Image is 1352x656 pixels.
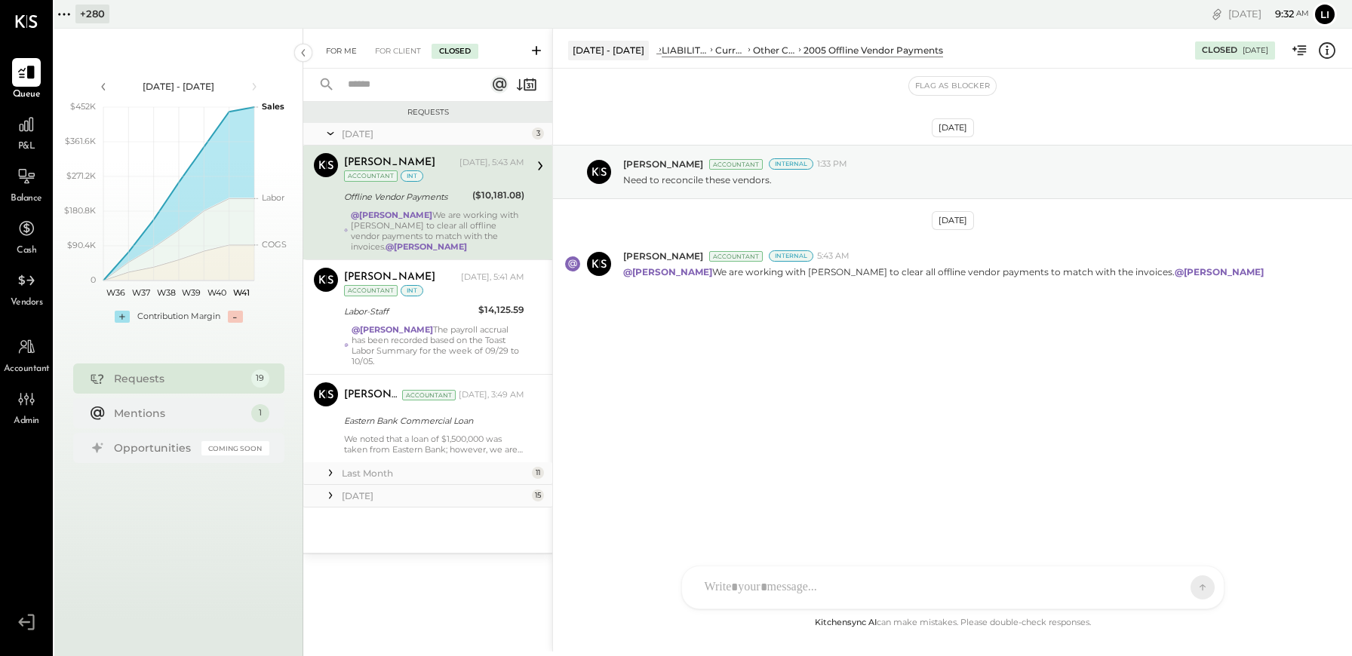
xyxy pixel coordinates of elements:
text: W38 [156,287,175,298]
span: Admin [14,415,39,428]
div: Internal [769,158,813,170]
div: [DATE] [342,489,528,502]
strong: @[PERSON_NAME] [386,241,467,252]
p: We are working with [PERSON_NAME] to clear all offline vendor payments to match with the invoices. [623,265,1266,278]
div: [DATE], 5:41 AM [461,271,524,284]
button: Li [1313,2,1337,26]
strong: @[PERSON_NAME] [1175,266,1264,277]
div: [DATE] [932,118,974,137]
div: The payroll accrual has been recorded based on the Toast Labor Summary for the week of 09/29 to 1... [352,324,524,366]
div: We noted that a loan of $1,500,000 was taken from Eastern Bank; however, we are unable to trace t... [344,434,524,455]
text: $361.6K [65,136,96,146]
span: Cash [17,244,36,258]
div: Eastern Bank Commercial Loan [344,413,520,428]
div: ($10,181.08) [472,188,524,203]
div: Closed [432,44,478,59]
text: $452K [70,101,96,112]
text: COGS [262,239,287,250]
div: + [115,311,130,323]
div: int [401,285,423,296]
div: 19 [251,369,269,388]
div: Labor-Staff [344,304,474,319]
div: Offline Vendor Payments [344,189,468,204]
text: W40 [207,287,226,298]
div: Last Month [342,467,528,480]
text: $271.2K [66,170,96,181]
div: [DATE] [1228,7,1309,21]
div: int [401,170,423,182]
div: Current Liabilities [715,44,745,57]
div: [DATE] - [DATE] [568,41,649,60]
text: 0 [91,274,96,285]
p: Need to reconcile these vendors. [623,173,772,186]
strong: @[PERSON_NAME] [351,210,432,220]
div: 15 [532,489,544,501]
div: [PERSON_NAME] [344,270,435,285]
div: [PERSON_NAME] [344,388,399,403]
div: 1 [251,404,269,422]
div: For Me [318,44,364,59]
button: Flag as Blocker [909,77,996,95]
div: Requests [114,371,244,386]
div: We are working with [PERSON_NAME] to clear all offline vendor payments to match with the invoices. [351,210,524,252]
text: $90.4K [67,240,96,250]
div: [DATE] [1243,45,1268,56]
div: Accountant [402,390,456,400]
div: Other Current Liabilities [753,44,796,57]
span: [PERSON_NAME] [623,158,703,170]
a: Cash [1,214,52,258]
span: Accountant [4,363,50,376]
a: Balance [1,162,52,206]
div: LIABILITIES AND EQUITY [662,44,707,57]
a: Vendors [1,266,52,310]
text: W37 [132,287,150,298]
div: Mentions [114,406,244,421]
div: - [228,311,243,323]
div: [DATE], 3:49 AM [459,389,524,401]
div: Accountant [709,251,763,262]
text: W41 [233,287,250,298]
div: Coming Soon [201,441,269,455]
text: Labor [262,192,284,203]
div: Requests [311,107,545,118]
a: Admin [1,385,52,428]
div: For Client [367,44,429,59]
div: [DATE] - [DATE] [115,80,243,93]
a: Queue [1,58,52,102]
a: Accountant [1,333,52,376]
span: P&L [18,140,35,154]
div: Closed [1202,44,1237,57]
text: $180.8K [64,205,96,216]
div: copy link [1209,6,1224,22]
text: W39 [182,287,201,298]
text: W36 [106,287,125,298]
div: + 280 [75,5,109,23]
div: Accountant [709,159,763,170]
div: Accountant [344,285,398,296]
div: 2005 Offline Vendor Payments [804,44,943,57]
text: Sales [262,101,284,112]
div: [DATE] [932,211,974,230]
div: $14,125.59 [478,302,524,317]
div: Opportunities [114,440,194,455]
div: [PERSON_NAME] [344,155,435,170]
strong: @[PERSON_NAME] [623,266,712,277]
div: Internal [769,250,813,262]
div: [DATE] [342,127,528,140]
a: P&L [1,110,52,154]
div: 3 [532,127,544,139]
span: Vendors [11,296,43,310]
span: Balance [11,192,42,206]
span: 5:43 AM [817,250,850,262]
div: 11 [532,467,544,479]
div: Accountant [344,170,398,182]
span: 1:33 PM [817,158,847,170]
span: [PERSON_NAME] [623,250,703,262]
strong: @[PERSON_NAME] [352,324,433,335]
div: [DATE], 5:43 AM [459,157,524,169]
span: Queue [13,88,41,102]
div: Contribution Margin [137,311,220,323]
